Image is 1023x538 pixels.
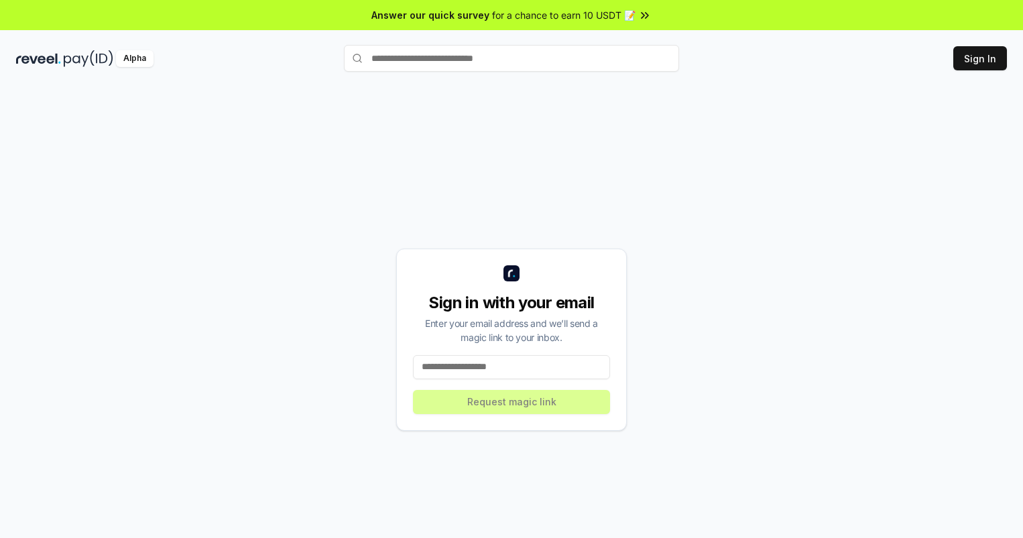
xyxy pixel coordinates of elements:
div: Alpha [116,50,154,67]
img: logo_small [503,265,520,281]
span: Answer our quick survey [371,8,489,22]
button: Sign In [953,46,1007,70]
span: for a chance to earn 10 USDT 📝 [492,8,636,22]
div: Sign in with your email [413,292,610,314]
img: reveel_dark [16,50,61,67]
img: pay_id [64,50,113,67]
div: Enter your email address and we’ll send a magic link to your inbox. [413,316,610,344]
